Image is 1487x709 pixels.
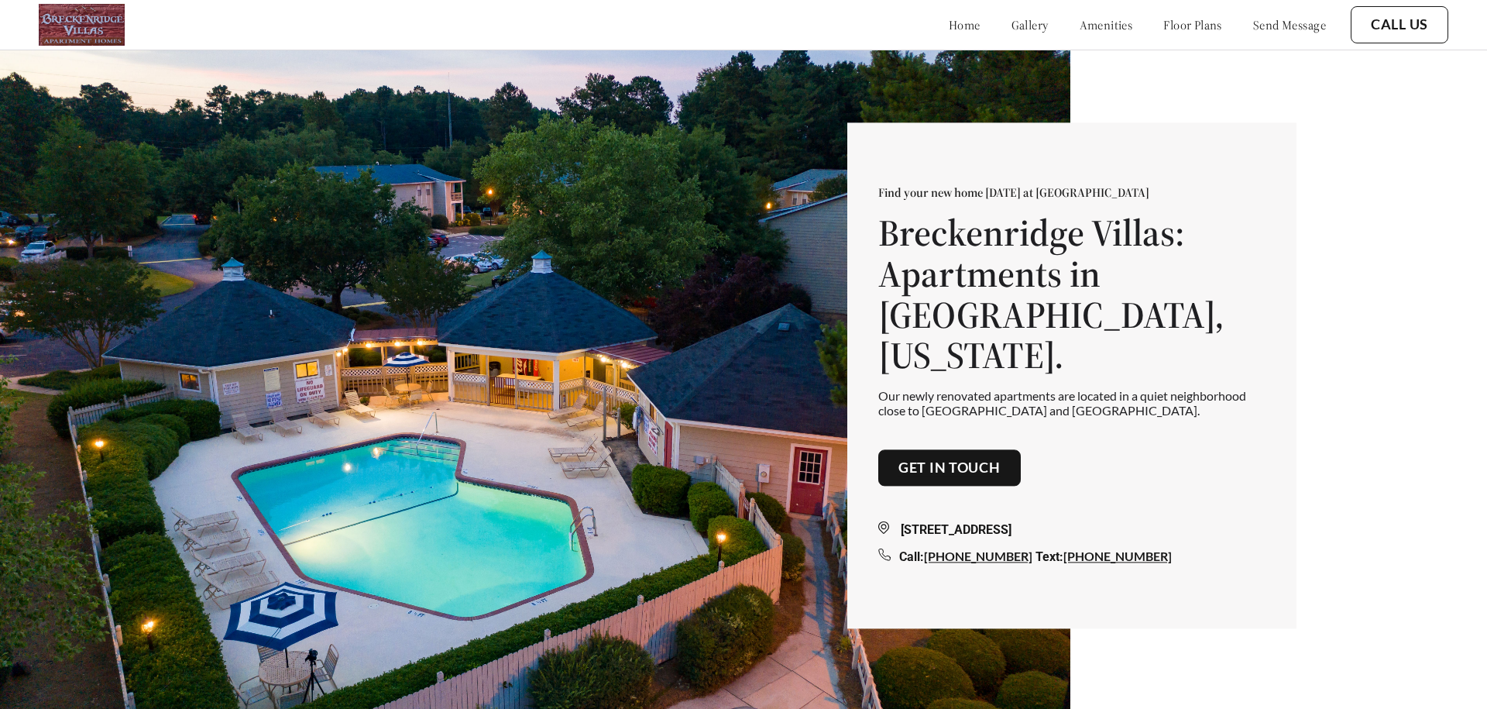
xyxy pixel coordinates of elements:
a: gallery [1011,17,1049,33]
p: Find your new home [DATE] at [GEOGRAPHIC_DATA] [878,184,1265,200]
span: Call: [899,550,924,565]
a: home [949,17,980,33]
a: Call Us [1371,16,1428,33]
a: Get in touch [898,459,1001,477]
div: [STREET_ADDRESS] [878,521,1265,540]
span: Text: [1035,550,1063,565]
h1: Breckenridge Villas: Apartments in [GEOGRAPHIC_DATA], [US_STATE]. [878,212,1265,376]
a: send message [1253,17,1326,33]
button: Call Us [1351,6,1448,43]
a: [PHONE_NUMBER] [924,549,1032,564]
button: Get in touch [878,449,1021,487]
p: Our newly renovated apartments are located in a quiet neighborhood close to [GEOGRAPHIC_DATA] and... [878,389,1265,418]
img: Company logo [39,4,125,46]
a: amenities [1080,17,1133,33]
a: [PHONE_NUMBER] [1063,549,1172,564]
a: floor plans [1163,17,1222,33]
